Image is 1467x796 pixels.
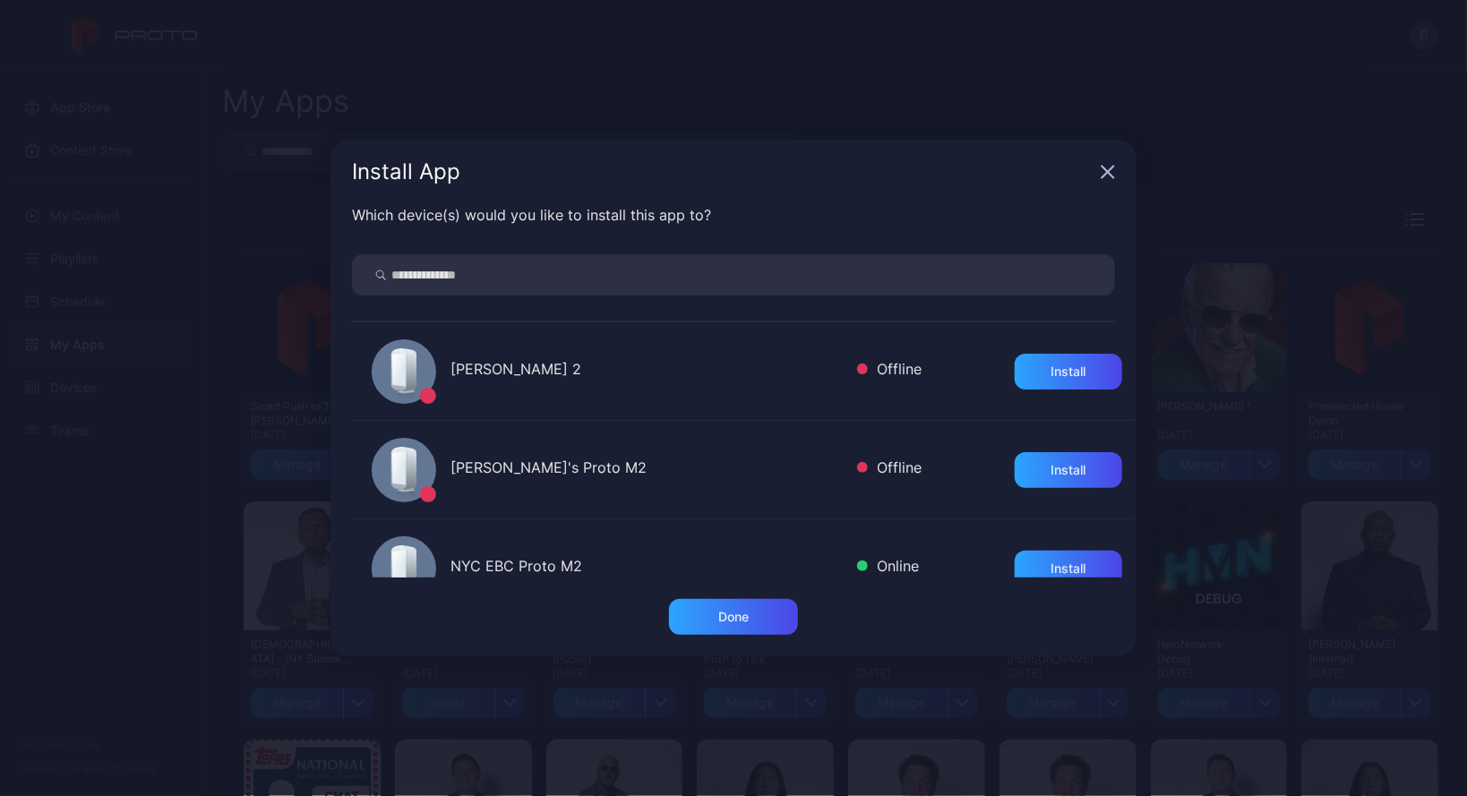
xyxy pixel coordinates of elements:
div: Which device(s) would you like to install this app to? [352,204,1115,226]
div: Done [718,610,749,624]
div: NYC EBC Proto M2 [450,555,843,581]
button: Install [1015,551,1122,586]
div: Offline [857,358,922,384]
div: Online [857,555,919,581]
div: Install App [352,161,1094,183]
div: Install [1051,561,1086,576]
div: [PERSON_NAME]'s Proto M2 [450,457,843,483]
button: Done [669,599,798,635]
div: Offline [857,457,922,483]
button: Install [1015,452,1122,488]
div: [PERSON_NAME] 2 [450,358,843,384]
div: Install [1051,463,1086,477]
div: Install [1051,364,1086,379]
button: Install [1015,354,1122,389]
